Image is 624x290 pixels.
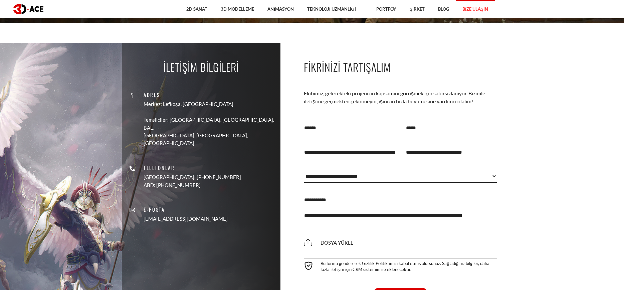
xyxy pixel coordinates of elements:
font: Dosya yükle [321,240,354,246]
font: 2D Sanat [186,6,207,12]
font: Şirket [410,6,425,12]
a: Merkez: Lefkoşa, [GEOGRAPHIC_DATA] Temsilciler: [GEOGRAPHIC_DATA], [GEOGRAPHIC_DATA], BAE,[GEOGRA... [144,100,275,147]
font: [GEOGRAPHIC_DATA]: [PHONE_NUMBER] [144,174,241,180]
font: [EMAIL_ADDRESS][DOMAIN_NAME] [144,216,228,222]
font: 3D Modelleme [221,6,254,12]
font: Bu formu göndererek Gizlilik Politikamızı kabul etmiş olursunuz. Sağladığınız bilgiler, daha fazl... [321,261,489,272]
font: Fikrinizi Tartışalım [304,59,391,75]
font: Blog [438,6,449,12]
font: Merkez: Lefkoşa, [GEOGRAPHIC_DATA] [144,101,233,107]
font: Teknoloji Uzmanlığı [307,6,356,12]
font: [GEOGRAPHIC_DATA], [GEOGRAPHIC_DATA], [GEOGRAPHIC_DATA] [144,132,248,146]
font: İletişim Bilgileri [163,59,239,75]
font: Adres [144,91,160,98]
font: Animasyon [267,6,294,12]
img: koyu logo [13,4,43,14]
font: Bize Ulaşın [462,6,488,12]
font: ABD: [PHONE_NUMBER] [144,182,201,188]
font: Temsilciler: [GEOGRAPHIC_DATA], [GEOGRAPHIC_DATA], BAE, [144,117,274,130]
font: Ekibimiz, gelecekteki projenizin kapsamını görüşmek için sabırsızlanıyor. Bizimle iletişime geçme... [304,90,485,104]
font: E-posta [144,206,165,213]
a: [EMAIL_ADDRESS][DOMAIN_NAME] [144,215,228,223]
font: Portföy [376,6,396,12]
font: Telefonlar [144,164,175,171]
